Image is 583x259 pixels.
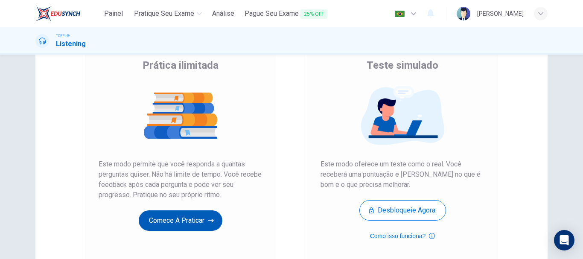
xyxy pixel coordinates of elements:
button: Como isso funciona? [370,231,435,241]
a: Painel [100,6,127,22]
span: TOEFL® [56,33,70,39]
span: Pague Seu Exame [245,9,327,19]
span: Análise [212,9,234,19]
button: Painel [100,6,127,21]
button: Análise [209,6,238,21]
img: EduSynch logo [35,5,80,22]
span: Este modo oferece um teste como o real. Você receberá uma pontuação e [PERSON_NAME] no que é bom ... [321,159,484,190]
a: Análise [209,6,238,22]
img: pt [394,11,405,17]
span: Painel [104,9,123,19]
button: Pratique seu exame [131,6,205,21]
div: [PERSON_NAME] [477,9,524,19]
button: Desbloqueie agora [359,200,446,221]
div: Open Intercom Messenger [554,230,574,250]
span: Teste simulado [367,58,438,72]
span: Prática ilimitada [143,58,219,72]
span: 25% OFF [300,9,327,19]
h1: Listening [56,39,86,49]
span: Pratique seu exame [134,9,194,19]
a: EduSynch logo [35,5,100,22]
img: Profile picture [457,7,470,20]
button: Comece a praticar [139,210,222,231]
button: Pague Seu Exame25% OFF [241,6,331,22]
span: Este modo permite que você responda a quantas perguntas quiser. Não há limite de tempo. Você rece... [99,159,262,200]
